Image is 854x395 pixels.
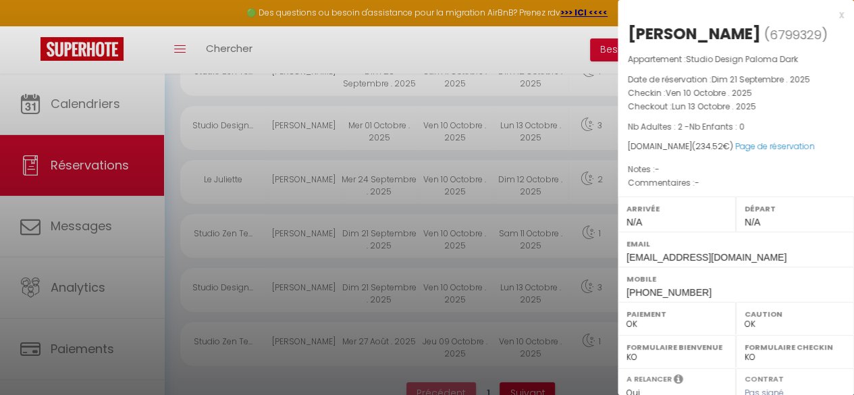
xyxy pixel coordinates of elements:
div: [DOMAIN_NAME] [628,140,844,153]
span: [PHONE_NUMBER] [626,287,712,298]
p: Commentaires : [628,176,844,190]
span: - [655,163,660,175]
p: Checkin : [628,86,844,100]
i: Sélectionner OUI si vous souhaiter envoyer les séquences de messages post-checkout [674,373,683,388]
label: Paiement [626,307,727,321]
label: Arrivée [626,202,727,215]
span: [EMAIL_ADDRESS][DOMAIN_NAME] [626,252,786,263]
p: Notes : [628,163,844,176]
span: 234.52 [695,140,723,152]
span: ( €) [692,140,733,152]
label: Départ [745,202,845,215]
label: Formulaire Checkin [745,340,845,354]
span: - [695,177,699,188]
span: N/A [626,217,642,228]
label: Email [626,237,845,251]
span: ( ) [764,25,828,44]
span: 6799329 [770,26,822,43]
div: [PERSON_NAME] [628,23,761,45]
span: Lun 13 Octobre . 2025 [672,101,756,112]
span: Nb Adultes : 2 - [628,121,745,132]
span: Dim 21 Septembre . 2025 [712,74,810,85]
p: Appartement : [628,53,844,66]
span: N/A [745,217,760,228]
span: Nb Enfants : 0 [689,121,745,132]
p: Checkout : [628,100,844,113]
a: Page de réservation [735,140,815,152]
label: Formulaire Bienvenue [626,340,727,354]
div: x [618,7,844,23]
p: Date de réservation : [628,73,844,86]
label: Caution [745,307,845,321]
label: Mobile [626,272,845,286]
span: Studio Design Paloma Dark [686,53,798,65]
label: A relancer [626,373,672,385]
span: Ven 10 Octobre . 2025 [666,87,752,99]
label: Contrat [745,373,784,382]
